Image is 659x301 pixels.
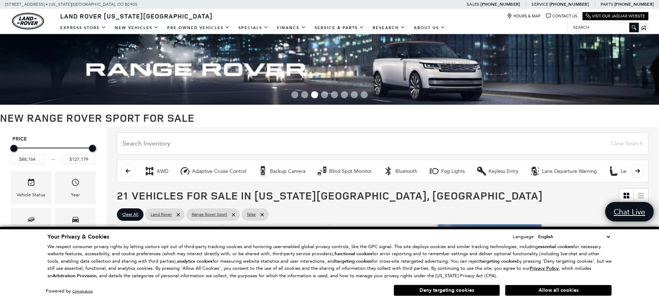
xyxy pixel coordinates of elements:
[586,13,645,19] a: Visit Our Jaguar Website
[12,13,44,29] a: land-rover
[311,91,318,98] span: Go to slide 3
[425,164,469,179] button: Fog LightsFog Lights
[568,23,638,32] input: Search
[247,210,256,219] span: false
[89,145,96,152] div: Maximum Price
[117,132,648,154] input: Search Inventory
[505,285,612,296] button: Allow all cookies
[317,166,327,176] div: Blind Spot Monitor
[56,22,111,34] a: EXPRESS STORE
[47,233,109,241] span: Your Privacy & Cookies
[531,2,548,7] span: Service
[46,289,93,294] div: Powered by
[71,191,80,199] div: Year
[630,164,644,178] button: scroll right
[55,208,96,241] div: ModelModel
[122,210,138,219] span: Clear All
[140,164,172,179] button: AWDAWD
[467,2,479,7] span: Sales
[157,168,168,175] div: AWD
[11,171,51,204] div: VehicleVehicle Status
[480,258,517,264] strong: targeting cookies
[273,22,310,34] a: Finance
[71,176,80,191] span: Year
[513,234,535,239] div: Language:
[180,166,190,176] div: Adaptive Cruise Control
[351,91,358,98] span: Go to slide 7
[619,188,633,203] a: Grid View
[56,12,217,20] a: Land Rover [US_STATE][GEOGRAPHIC_DATA]
[12,136,94,142] h5: Price
[17,191,45,199] div: Vehicle Status
[608,166,619,176] div: Leather Seats
[361,91,368,98] span: Go to slide 8
[192,168,246,175] div: Adaptive Cruise Control
[5,2,137,7] a: [STREET_ADDRESS] • [US_STATE][GEOGRAPHIC_DATA], CO 80905
[329,168,372,175] div: Blind Spot Monitor
[55,171,96,204] div: YearYear
[489,168,518,175] div: Keyless Entry
[11,208,51,241] div: MakeMake
[258,166,268,176] div: Backup Camera
[476,166,487,176] div: Keyless Entry
[331,91,338,98] span: Go to slide 5
[605,202,654,221] a: Chat Live
[151,210,172,219] span: Land Rover
[47,243,612,280] p: We respect consumer privacy rights by letting visitors opt out of third-party tracking cookies an...
[507,13,541,19] a: Hours & Map
[610,207,649,217] span: Chat Live
[71,213,80,228] span: Model
[12,13,44,29] img: Land Rover
[117,188,543,203] span: 21 Vehicles for Sale in [US_STATE][GEOGRAPHIC_DATA], [GEOGRAPHIC_DATA]
[379,164,421,179] button: BluetoothBluetooth
[234,22,273,34] a: Specials
[52,273,96,279] strong: Arbitration Provision
[526,164,601,179] button: Lane Departure WarningLane Departure Warning
[310,22,368,34] a: Service & Parts
[72,289,93,294] a: ComplyAuto
[410,22,450,34] a: About Us
[111,22,163,34] a: New Vehicles
[546,13,577,19] a: Contact Us
[10,142,96,164] div: Price
[27,176,35,191] span: Vehicle
[27,213,35,228] span: Make
[10,145,17,152] div: Minimum Price
[538,243,573,250] strong: essential cookies
[270,168,305,175] div: Backup Camera
[395,168,417,175] div: Bluetooth
[621,168,651,175] div: Leather Seats
[429,166,439,176] div: Fog Lights
[254,164,309,179] button: Backup CameraBackup Camera
[176,164,250,179] button: Adaptive Cruise ControlAdaptive Cruise Control
[163,22,234,34] a: Pre-Owned Vehicles
[383,166,394,176] div: Bluetooth
[601,2,613,7] span: Parts
[530,166,540,176] div: Lane Departure Warning
[604,164,655,179] button: Leather SeatsLeather Seats
[62,155,96,164] input: Maximum
[60,12,213,20] span: Land Rover [US_STATE][GEOGRAPHIC_DATA]
[550,1,589,7] a: [PHONE_NUMBER]
[192,210,227,219] span: Range Rover Sport
[530,266,559,271] a: Privacy Policy
[144,166,155,176] div: AWD
[394,285,500,296] button: Deny targeting cookies
[10,155,45,164] input: Minimum
[56,22,450,34] nav: Main Navigation
[536,233,612,241] select: Language Select
[313,164,376,179] button: Blind Spot MonitorBlind Spot Monitor
[334,251,372,257] strong: functional cookies
[480,1,520,7] a: [PHONE_NUMBER]
[614,1,654,7] a: [PHONE_NUMBER]
[177,258,213,264] strong: analytics cookies
[341,91,348,98] span: Go to slide 6
[368,22,410,34] a: Research
[335,258,372,264] strong: targeting cookies
[542,168,597,175] div: Lane Departure Warning
[291,91,298,98] span: Go to slide 1
[472,164,522,179] button: Keyless EntryKeyless Entry
[301,91,308,98] span: Go to slide 2
[321,91,328,98] span: Go to slide 4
